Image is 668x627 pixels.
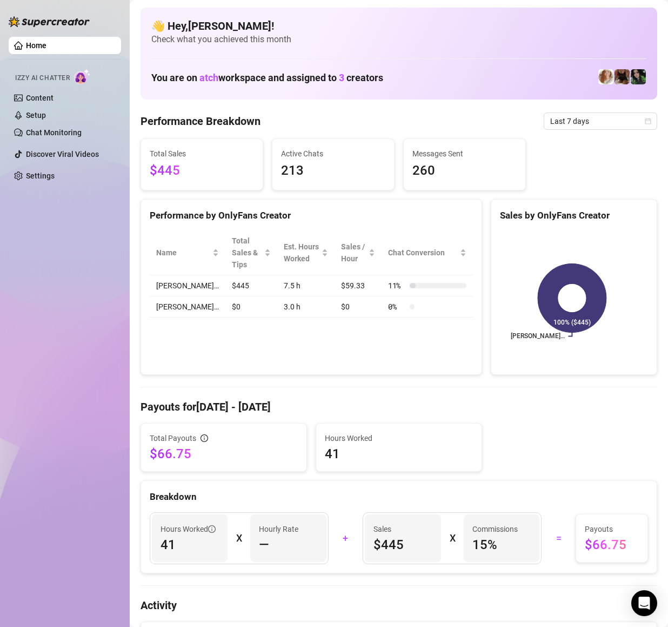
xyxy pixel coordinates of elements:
h4: Activity [141,598,657,613]
span: Total Payouts [150,432,196,444]
text: [PERSON_NAME]… [511,333,565,340]
div: + [335,530,356,547]
span: 260 [412,161,517,181]
div: X [450,530,455,547]
a: Home [26,41,46,50]
th: Sales / Hour [335,230,382,275]
span: calendar [645,118,651,124]
span: 3 [339,72,344,83]
span: $445 [373,536,432,553]
img: logo-BBDzfeDw.svg [9,16,90,27]
a: Chat Monitoring [26,128,82,137]
img: Lily Rhyia [614,69,630,84]
span: atch [199,72,218,83]
td: 3.0 h [277,296,335,318]
article: Commissions [472,523,518,535]
span: 41 [325,445,473,463]
span: Name [156,247,210,259]
td: [PERSON_NAME]… [150,296,225,318]
span: Hours Worked [325,432,473,444]
span: 0 % [388,301,405,313]
span: Hours Worked [161,523,216,535]
span: Check what you achieved this month [151,34,646,45]
div: Performance by OnlyFans Creator [150,208,473,223]
article: Hourly Rate [259,523,298,535]
span: Payouts [585,523,639,535]
span: Messages Sent [412,148,517,160]
div: Sales by OnlyFans Creator [500,208,648,223]
img: Salem [631,69,646,84]
span: $66.75 [585,536,639,553]
th: Name [150,230,225,275]
h4: 👋 Hey, [PERSON_NAME] ! [151,18,646,34]
h4: Performance Breakdown [141,114,260,129]
span: Izzy AI Chatter [15,73,70,83]
span: $445 [150,161,254,181]
span: 15 % [472,536,531,553]
div: = [548,530,569,547]
h4: Payouts for [DATE] - [DATE] [141,399,657,414]
span: Total Sales & Tips [232,235,262,270]
th: Total Sales & Tips [225,230,277,275]
div: Open Intercom Messenger [631,590,657,616]
a: Discover Viral Videos [26,150,99,159]
td: $0 [225,296,277,318]
a: Settings [26,171,55,180]
span: Total Sales [150,148,254,160]
span: Sales [373,523,432,535]
img: AI Chatter [74,69,91,84]
div: Est. Hours Worked [284,241,319,265]
a: Content [26,94,54,102]
span: info-circle [208,525,216,533]
td: $59.33 [335,275,382,296]
td: $445 [225,275,277,296]
span: — [259,536,269,553]
th: Chat Conversion [382,230,473,275]
span: 213 [281,161,385,181]
span: info-circle [201,434,208,442]
a: Setup [26,111,46,120]
td: [PERSON_NAME]… [150,275,225,296]
span: 11 % [388,280,405,292]
span: $66.75 [150,445,298,463]
span: Sales / Hour [341,241,366,265]
div: X [236,530,242,547]
h1: You are on workspace and assigned to creators [151,72,383,84]
span: Last 7 days [550,113,651,129]
td: $0 [335,296,382,318]
span: Active Chats [281,148,385,160]
span: Chat Conversion [388,247,458,259]
div: Breakdown [150,490,648,504]
td: 7.5 h [277,275,335,296]
img: Amy Pond [598,69,613,84]
span: 41 [161,536,219,553]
